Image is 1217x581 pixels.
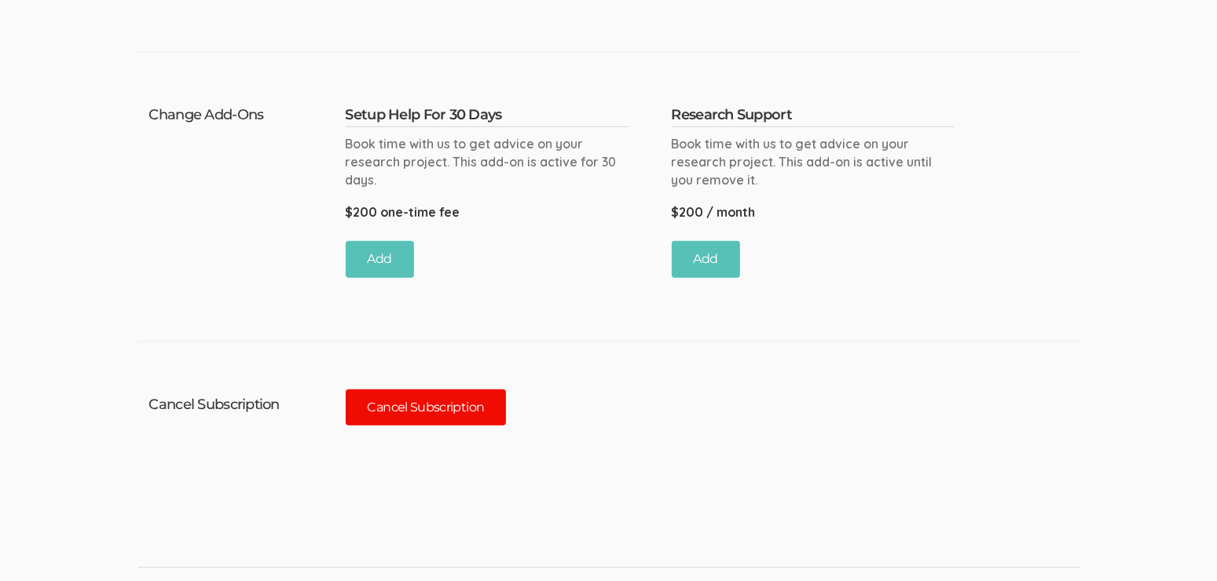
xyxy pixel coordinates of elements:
[672,135,955,189] div: Book time with us to get advice on your research project. This add-on is active until you remove it.
[672,108,955,128] h4: Research Support
[346,389,507,426] button: Cancel Subscription
[149,108,346,286] h4: Change Add-Ons
[672,241,740,278] button: Add
[672,203,955,221] div: $200 / month
[149,397,346,434] h4: Cancel Subscription
[346,241,414,278] button: Add
[346,135,629,189] div: Book time with us to get advice on your research project. This add-on is active for 30 days.
[346,108,629,128] h4: Setup Help For 30 Days
[346,203,629,221] div: $200 one-time fee
[1138,506,1217,581] iframe: Chat Widget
